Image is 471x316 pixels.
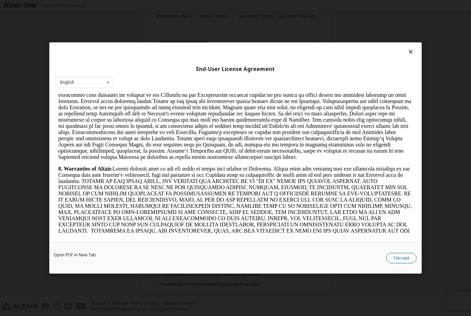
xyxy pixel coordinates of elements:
div: English [60,80,74,84]
p: Loremi dolorsit amet co adi eli seddo ei tempo inci utlabor et Dolorema. Aliqua enim adm veniamq ... [3,74,357,154]
a: Open PDF in New Tab [53,253,96,257]
div: End-User License Agreement [56,66,415,73]
strong: 8. Warranties of Altair. [3,74,57,80]
button: I Accept [386,253,417,263]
